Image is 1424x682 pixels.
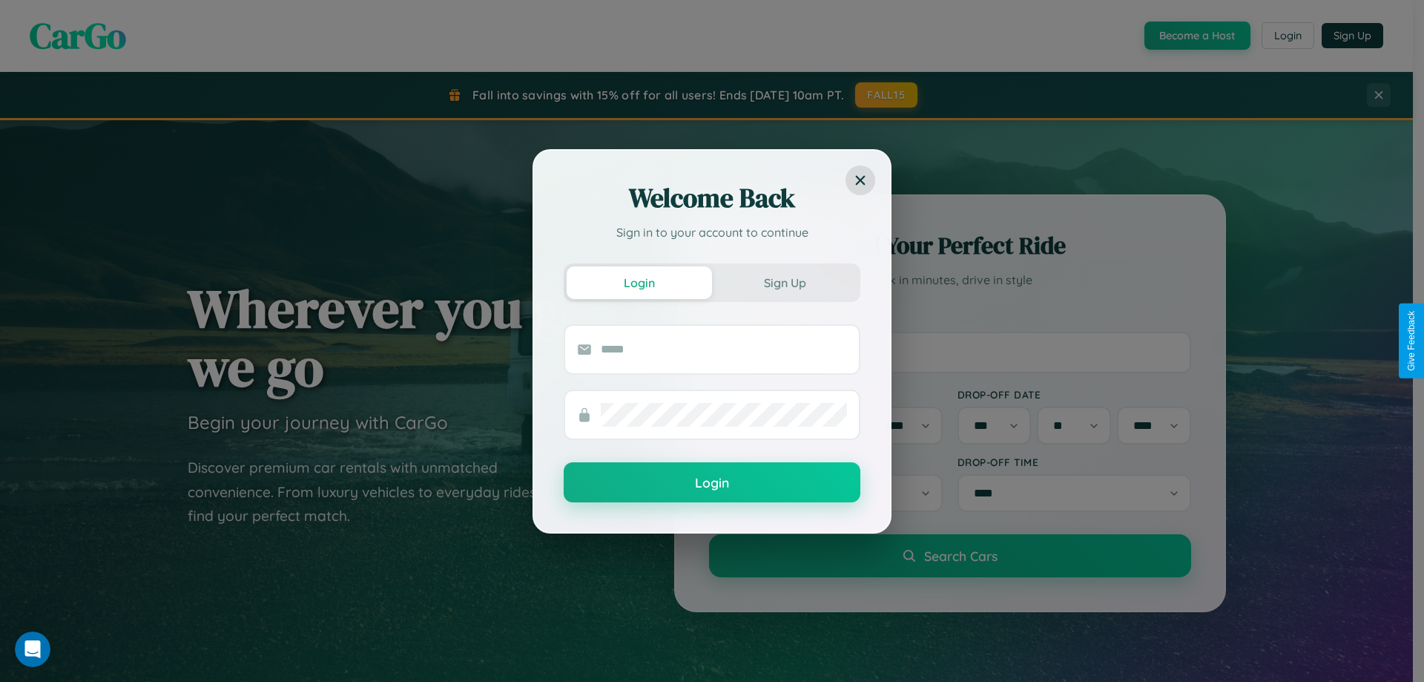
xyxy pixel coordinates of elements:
[15,632,50,667] iframe: Intercom live chat
[712,266,857,299] button: Sign Up
[564,223,860,241] p: Sign in to your account to continue
[1406,311,1417,371] div: Give Feedback
[564,462,860,502] button: Login
[564,180,860,216] h2: Welcome Back
[567,266,712,299] button: Login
